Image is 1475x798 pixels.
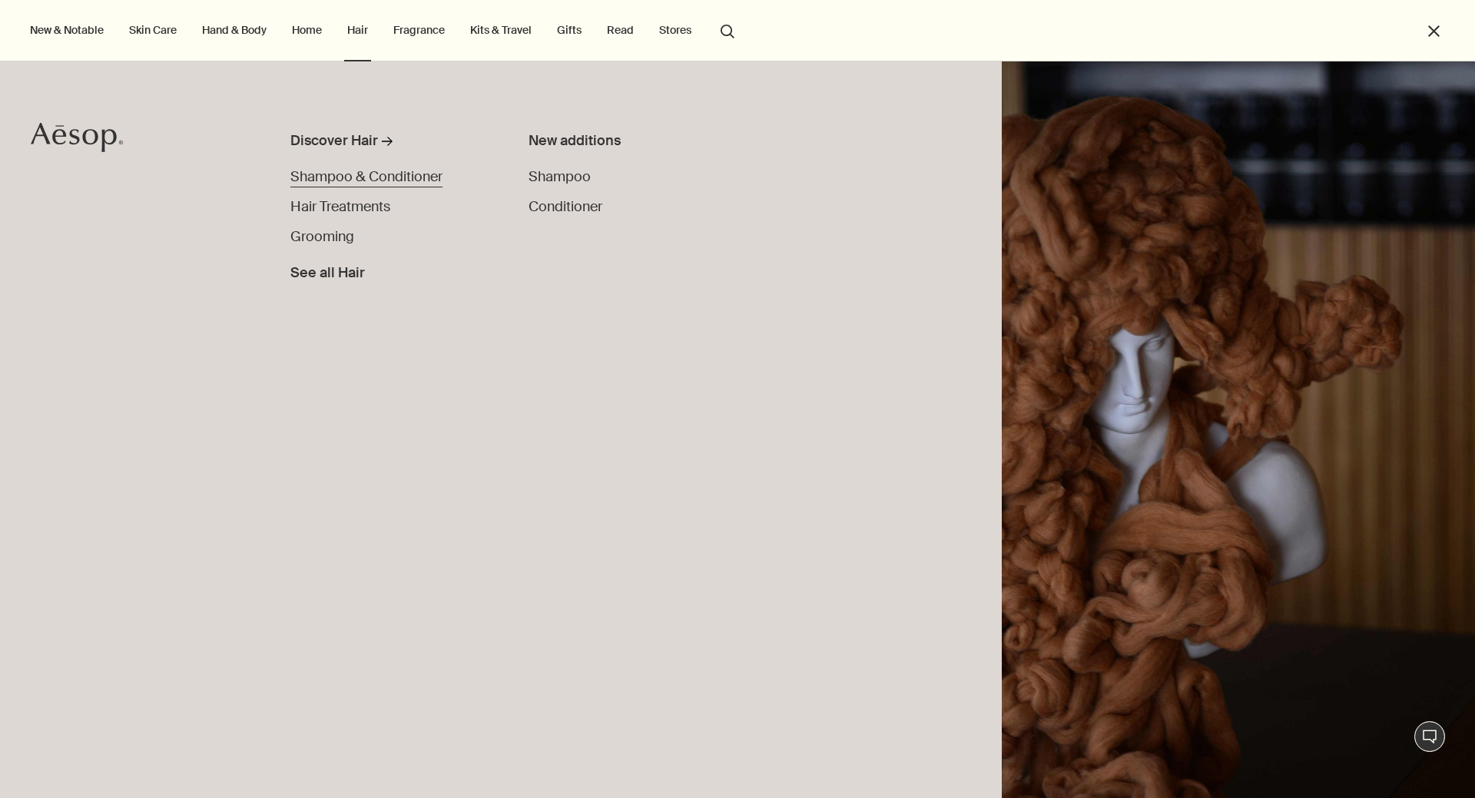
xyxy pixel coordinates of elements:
a: Fragrance [390,20,448,40]
button: Open search [714,15,741,45]
div: New additions [529,131,765,151]
a: Conditioner [529,197,602,217]
img: Mannequin bust wearing wig made of wool. [1002,61,1475,798]
span: Grooming [290,227,354,246]
a: Discover Hair [290,131,485,157]
a: Grooming [290,227,354,247]
button: Stores [656,20,694,40]
button: New & Notable [27,20,107,40]
a: Hair Treatments [290,197,390,217]
a: Skin Care [126,20,180,40]
div: Discover Hair [290,131,378,151]
a: Hand & Body [199,20,270,40]
a: Hair [344,20,371,40]
span: See all Hair [290,263,365,283]
a: Gifts [554,20,585,40]
span: Hair Treatments [290,197,390,216]
button: Live Assistance [1414,721,1445,752]
a: Shampoo [529,167,591,187]
a: Shampoo & Conditioner [290,167,442,187]
a: Aesop [27,118,127,161]
button: Close the Menu [1425,22,1443,40]
a: Kits & Travel [467,20,535,40]
span: Conditioner [529,197,602,216]
a: See all Hair [290,257,365,283]
span: Shampoo [529,167,591,186]
span: Shampoo & Conditioner [290,167,442,186]
svg: Aesop [31,122,123,153]
a: Read [604,20,637,40]
a: Home [289,20,325,40]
